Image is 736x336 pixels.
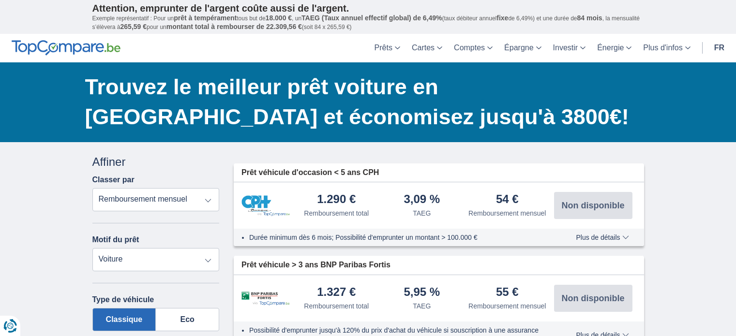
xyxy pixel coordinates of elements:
[708,34,730,62] a: fr
[92,2,644,14] p: Attention, emprunter de l'argent coûte aussi de l'argent.
[241,260,391,271] span: Prêt véhicule > 3 ans BNP Paribas Fortis
[241,292,290,306] img: pret personnel BNP Paribas Fortis
[92,308,156,331] label: Classique
[304,208,369,218] div: Remboursement total
[241,195,290,216] img: pret personnel CPH Banque
[637,34,696,62] a: Plus d'infos
[577,14,602,22] span: 84 mois
[92,175,135,184] label: Classer par
[404,286,440,299] div: 5,95 %
[92,295,154,304] label: Type de véhicule
[369,34,406,62] a: Prêts
[591,34,637,62] a: Énergie
[92,154,220,170] div: Affiner
[12,40,120,56] img: TopCompare
[317,286,356,299] div: 1.327 €
[301,14,442,22] span: TAEG (Taux annuel effectif global) de 6,49%
[156,308,219,331] label: Eco
[498,34,547,62] a: Épargne
[241,167,379,178] span: Prêt véhicule d'occasion < 5 ans CPH
[496,14,508,22] span: fixe
[166,23,302,30] span: montant total à rembourser de 22.309,56 €
[413,208,431,218] div: TAEG
[468,301,546,311] div: Remboursement mensuel
[569,234,636,241] button: Plus de détails
[496,286,519,299] div: 55 €
[266,14,292,22] span: 18.000 €
[249,233,548,242] li: Durée minimum dès 6 mois; Possibilité d'emprunter un montant > 100.000 €
[304,301,369,311] div: Remboursement total
[406,34,448,62] a: Cartes
[554,192,632,219] button: Non disponible
[92,235,139,244] label: Motif du prêt
[174,14,237,22] span: prêt à tempérament
[85,72,644,132] h1: Trouvez le meilleur prêt voiture en [GEOGRAPHIC_DATA] et économisez jusqu'à 3800€!
[92,14,644,31] p: Exemple représentatif : Pour un tous but de , un (taux débiteur annuel de 6,49%) et une durée de ...
[547,34,592,62] a: Investir
[554,285,632,312] button: Non disponible
[317,193,356,206] div: 1.290 €
[404,193,440,206] div: 3,09 %
[562,294,625,303] span: Non disponible
[468,208,546,218] div: Remboursement mensuel
[562,201,625,210] span: Non disponible
[413,301,431,311] div: TAEG
[576,234,629,241] span: Plus de détails
[496,193,519,206] div: 54 €
[448,34,498,62] a: Comptes
[120,23,147,30] span: 265,59 €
